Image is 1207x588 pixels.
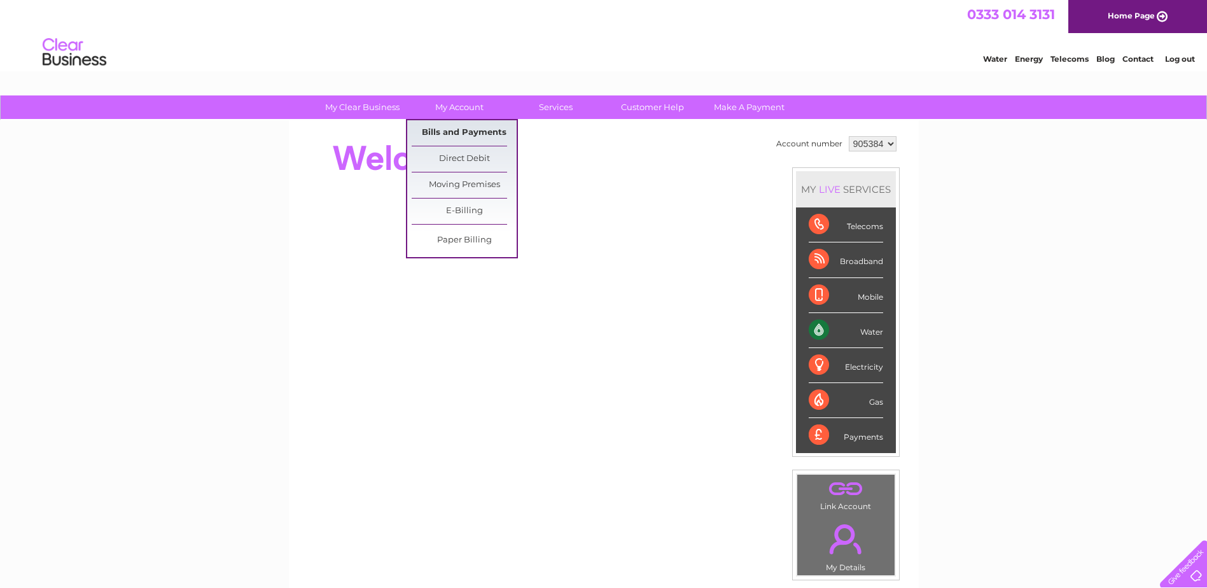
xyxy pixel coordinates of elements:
[809,383,883,418] div: Gas
[412,228,517,253] a: Paper Billing
[503,95,608,119] a: Services
[412,199,517,224] a: E-Billing
[800,478,891,500] a: .
[1122,54,1154,64] a: Contact
[42,33,107,72] img: logo.png
[1050,54,1089,64] a: Telecoms
[983,54,1007,64] a: Water
[412,146,517,172] a: Direct Debit
[310,95,415,119] a: My Clear Business
[412,172,517,198] a: Moving Premises
[697,95,802,119] a: Make A Payment
[809,348,883,383] div: Electricity
[600,95,705,119] a: Customer Help
[816,183,843,195] div: LIVE
[773,133,846,155] td: Account number
[809,207,883,242] div: Telecoms
[800,517,891,561] a: .
[797,514,895,576] td: My Details
[797,474,895,514] td: Link Account
[1096,54,1115,64] a: Blog
[412,120,517,146] a: Bills and Payments
[809,313,883,348] div: Water
[809,278,883,313] div: Mobile
[407,95,512,119] a: My Account
[796,171,896,207] div: MY SERVICES
[1015,54,1043,64] a: Energy
[809,418,883,452] div: Payments
[1165,54,1195,64] a: Log out
[303,7,905,62] div: Clear Business is a trading name of Verastar Limited (registered in [GEOGRAPHIC_DATA] No. 3667643...
[967,6,1055,22] a: 0333 014 3131
[809,242,883,277] div: Broadband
